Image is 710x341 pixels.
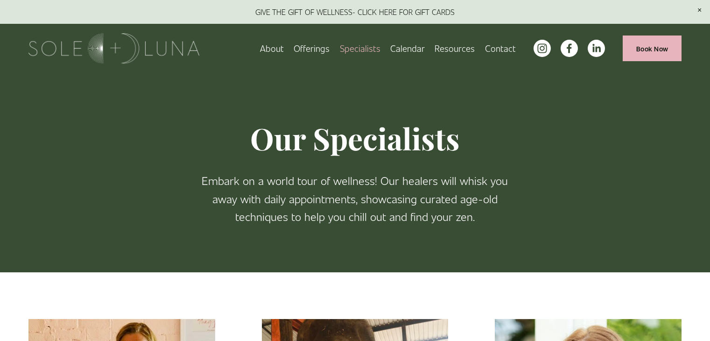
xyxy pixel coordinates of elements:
[435,41,475,56] span: Resources
[294,40,330,57] a: folder dropdown
[534,40,551,57] a: instagram-unauth
[28,33,200,64] img: Sole + Luna
[485,40,516,57] a: Contact
[390,40,425,57] a: Calendar
[340,40,380,57] a: Specialists
[623,36,682,61] a: Book Now
[192,120,519,157] h1: Our Specialists
[561,40,578,57] a: facebook-unauth
[435,40,475,57] a: folder dropdown
[294,41,330,56] span: Offerings
[260,40,284,57] a: About
[588,40,605,57] a: LinkedIn
[192,171,519,225] p: Embark on a world tour of wellness! Our healers will whisk you away with daily appointments, show...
